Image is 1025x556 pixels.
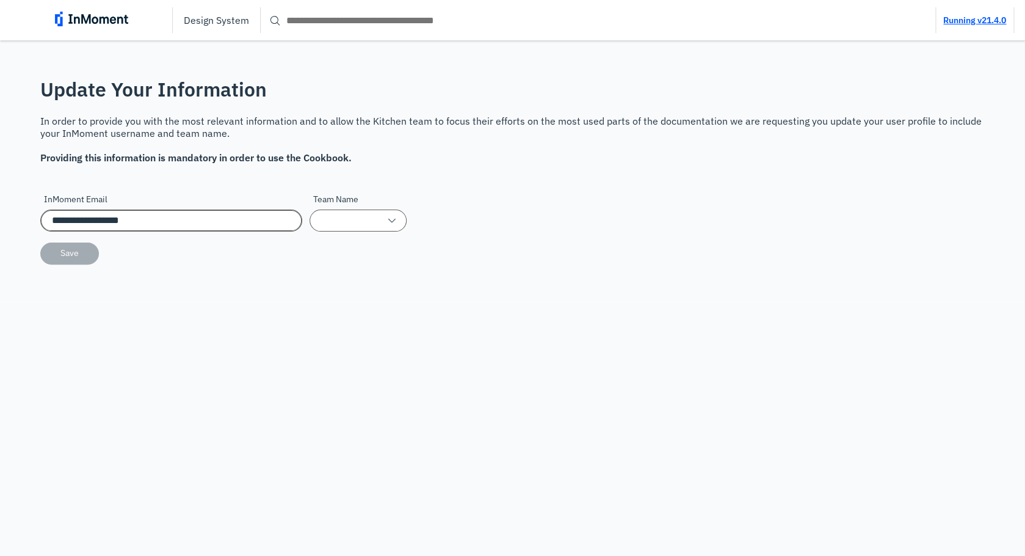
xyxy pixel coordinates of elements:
[261,9,935,31] input: Must update information before searching
[943,15,1006,26] a: Running v21.4.0
[44,193,107,206] span: InMoment Email
[40,193,302,232] div: mchan@inmoment.com
[313,193,358,206] span: Team Name
[385,213,399,228] span: single arrow down icon
[40,152,352,164] b: Providing this information is mandatory in order to use the Cookbook.
[40,115,985,164] p: In order to provide you with the most relevant information and to allow the Kitchen team to focus...
[55,12,128,26] img: inmoment_main_full_color
[40,77,985,103] p: Update Your Information
[268,13,283,27] span: search icon
[184,14,249,26] p: Design System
